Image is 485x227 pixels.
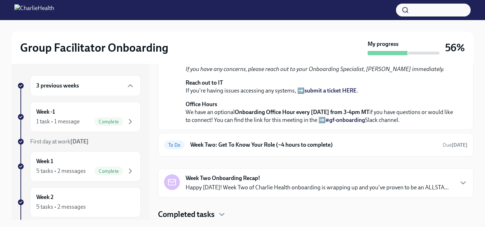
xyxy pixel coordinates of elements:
[17,187,141,217] a: Week 25 tasks • 2 messages
[17,151,141,181] a: Week 15 tasks • 2 messagesComplete
[186,66,444,72] em: If you have any concerns, please reach out to your Onboarding Specialist, [PERSON_NAME] immediately.
[186,174,260,182] strong: Week Two Onboarding Recap!
[164,139,467,151] a: To DoWeek Two: Get To Know Your Role (~4 hours to complete)Due[DATE]
[158,209,474,220] div: Completed tasks
[36,193,53,201] h6: Week 2
[70,138,89,145] strong: [DATE]
[36,167,86,175] div: 5 tasks • 2 messages
[30,138,89,145] span: First day at work
[443,142,467,148] span: Due
[326,117,365,123] a: #gf-onboarding
[186,100,456,124] p: We have an optional if you have questions or would like to connect! You can find the link for thi...
[445,41,465,54] h3: 56%
[17,102,141,132] a: Week -11 task • 1 messageComplete
[36,157,53,165] h6: Week 1
[17,138,141,146] a: First day at work[DATE]
[443,142,467,148] span: October 6th, 2025 10:00
[304,87,356,94] a: submit a ticket HERE
[30,75,141,96] div: 3 previous weeks
[186,184,449,191] p: Happy [DATE]! Week Two of Charlie Health onboarding is wrapping up and you've proven to be an ALL...
[186,79,223,86] strong: Reach out to IT
[158,209,215,220] h4: Completed tasks
[164,142,185,148] span: To Do
[235,109,369,115] strong: Onboarding Office Hour every [DATE] from 3-4pm MT
[36,108,55,116] h6: Week -1
[190,141,437,149] h6: Week Two: Get To Know Your Role (~4 hours to complete)
[186,101,217,108] strong: Office Hours
[20,41,168,55] h2: Group Facilitator Onboarding
[14,4,54,16] img: CharlieHealth
[186,79,456,95] p: If you're having issues accessing any systems, ➡️ .
[36,82,79,90] h6: 3 previous weeks
[36,118,80,126] div: 1 task • 1 message
[94,119,123,124] span: Complete
[36,203,86,211] div: 5 tasks • 2 messages
[452,142,467,148] strong: [DATE]
[94,169,123,174] span: Complete
[368,40,398,48] strong: My progress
